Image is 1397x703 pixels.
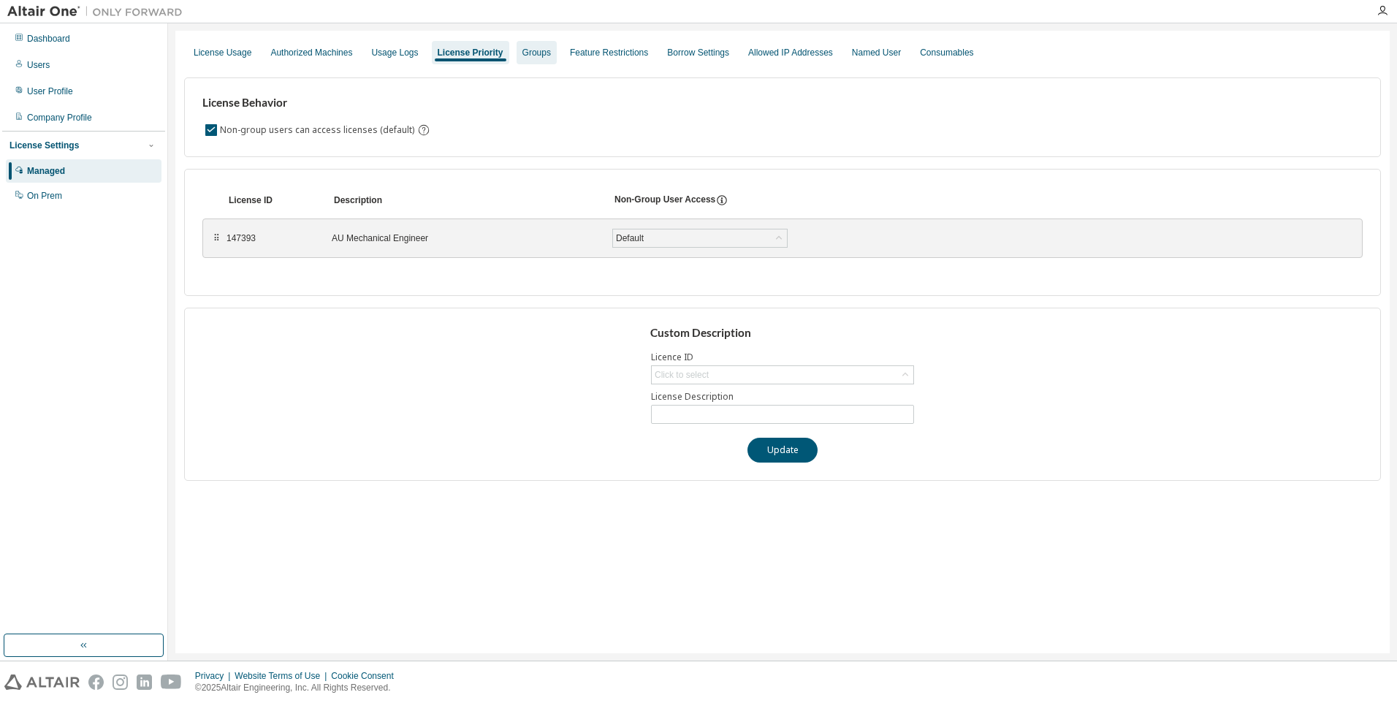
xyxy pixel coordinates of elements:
img: Altair One [7,4,190,19]
div: Website Terms of Use [235,670,331,682]
div: Dashboard [27,33,70,45]
div: Click to select [655,369,709,381]
div: Default [614,230,646,246]
div: License Usage [194,47,251,58]
div: Default [613,229,787,247]
img: youtube.svg [161,674,182,690]
div: License ID [229,194,316,206]
div: Users [27,59,50,71]
div: Cookie Consent [331,670,402,682]
div: Feature Restrictions [570,47,648,58]
div: License Priority [438,47,503,58]
img: altair_logo.svg [4,674,80,690]
div: ⠿ [212,232,221,244]
div: On Prem [27,190,62,202]
label: Licence ID [651,351,914,363]
div: User Profile [27,85,73,97]
label: License Description [651,391,914,403]
p: © 2025 Altair Engineering, Inc. All Rights Reserved. [195,682,403,694]
div: Managed [27,165,65,177]
img: linkedin.svg [137,674,152,690]
div: Company Profile [27,112,92,123]
div: Description [334,194,597,206]
div: Consumables [920,47,973,58]
div: Usage Logs [371,47,418,58]
div: Click to select [652,366,913,384]
div: Borrow Settings [667,47,729,58]
div: Privacy [195,670,235,682]
div: AU Mechanical Engineer [332,232,595,244]
h3: Custom Description [650,326,916,341]
img: instagram.svg [113,674,128,690]
div: License Settings [9,140,79,151]
div: Allowed IP Addresses [748,47,833,58]
div: Non-Group User Access [614,194,715,207]
label: Non-group users can access licenses (default) [220,121,417,139]
div: Authorized Machines [270,47,352,58]
h3: License Behavior [202,96,428,110]
svg: By default any user not assigned to any group can access any license. Turn this setting off to di... [417,123,430,137]
button: Update [747,438,818,463]
div: 147393 [227,232,314,244]
div: Named User [852,47,901,58]
div: Groups [522,47,551,58]
img: facebook.svg [88,674,104,690]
